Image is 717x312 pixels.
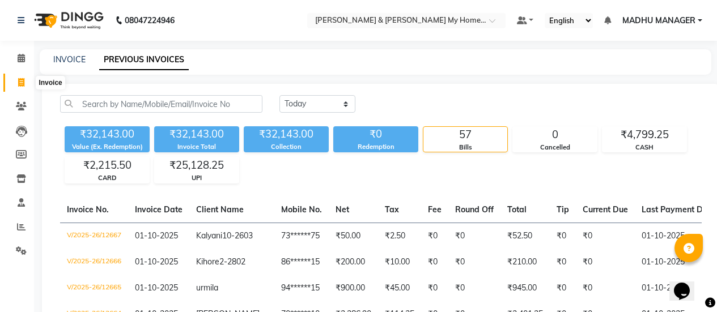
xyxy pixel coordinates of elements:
span: 01-10-2025 [135,283,178,293]
td: ₹10.00 [378,249,421,275]
div: ₹32,143.00 [65,126,150,142]
span: Invoice Date [135,204,183,215]
span: 10-2603 [222,230,253,241]
span: Client Name [196,204,244,215]
div: Redemption [333,142,418,152]
td: ₹45.00 [378,275,421,301]
td: ₹52.50 [500,223,550,249]
div: Invoice Total [154,142,239,152]
iframe: chat widget [669,267,706,301]
div: CARD [65,173,149,183]
div: Collection [244,142,329,152]
td: ₹900.00 [329,275,378,301]
td: ₹0 [550,223,576,249]
td: ₹0 [576,275,635,301]
td: ₹0 [448,275,500,301]
span: Total [507,204,527,215]
div: Bills [423,143,507,152]
a: INVOICE [53,54,86,65]
td: V/2025-26/12665 [60,275,128,301]
span: urmila [196,283,218,293]
div: ₹0 [333,126,418,142]
span: Fee [428,204,442,215]
td: ₹0 [550,275,576,301]
div: ₹2,215.50 [65,157,149,173]
td: ₹200.00 [329,249,378,275]
td: ₹50.00 [329,223,378,249]
td: ₹210.00 [500,249,550,275]
span: 2-2802 [219,257,245,267]
b: 08047224946 [125,5,175,36]
div: CASH [603,143,686,152]
td: V/2025-26/12667 [60,223,128,249]
span: Invoice No. [67,204,109,215]
span: Net [336,204,349,215]
span: Tax [385,204,399,215]
td: V/2025-26/12666 [60,249,128,275]
div: 0 [513,127,597,143]
input: Search by Name/Mobile/Email/Invoice No [60,95,262,113]
div: ₹32,143.00 [154,126,239,142]
span: Last Payment Date [642,204,715,215]
div: Invoice [36,76,65,89]
span: Tip [557,204,569,215]
span: Round Off [455,204,494,215]
td: ₹0 [421,223,448,249]
td: ₹0 [448,223,500,249]
span: 01-10-2025 [135,257,178,267]
div: UPI [155,173,239,183]
td: ₹0 [421,275,448,301]
td: ₹0 [576,249,635,275]
td: ₹0 [550,249,576,275]
td: ₹945.00 [500,275,550,301]
img: logo [29,5,107,36]
a: PREVIOUS INVOICES [99,50,189,70]
div: ₹4,799.25 [603,127,686,143]
span: Mobile No. [281,204,322,215]
span: Current Due [583,204,628,215]
div: ₹32,143.00 [244,126,329,142]
td: ₹0 [448,249,500,275]
td: ₹0 [576,223,635,249]
span: 01-10-2025 [135,230,178,241]
div: Value (Ex. Redemption) [65,142,150,152]
span: Kalyani [196,230,222,241]
div: ₹25,128.25 [155,157,239,173]
span: Kihore [196,257,219,267]
td: ₹0 [421,249,448,275]
div: 57 [423,127,507,143]
td: ₹2.50 [378,223,421,249]
div: Cancelled [513,143,597,152]
span: MADHU MANAGER [622,15,695,27]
